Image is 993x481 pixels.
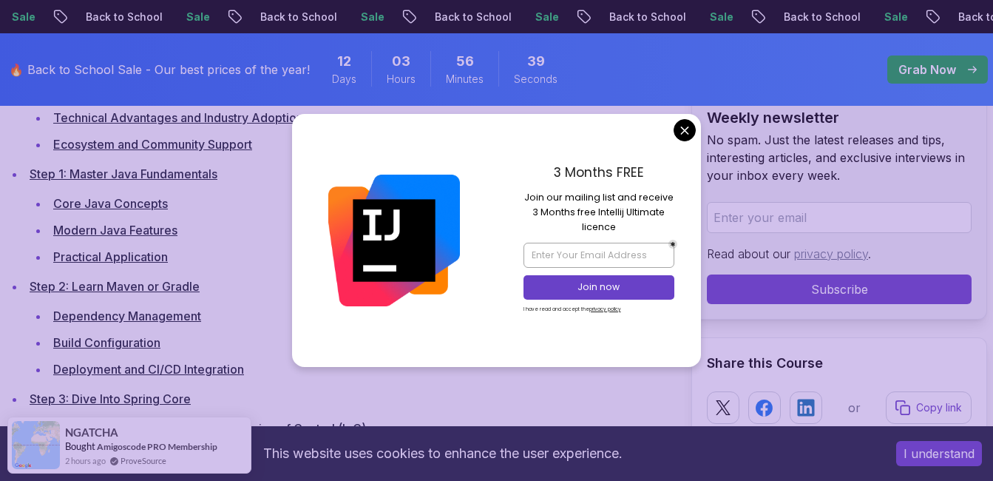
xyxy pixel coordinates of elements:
[707,275,972,304] button: Subscribe
[446,72,484,87] span: Minutes
[794,246,868,261] a: privacy policy
[617,10,665,24] p: Sale
[886,391,972,424] button: Copy link
[168,10,268,24] p: Back to School
[443,10,490,24] p: Sale
[392,51,410,72] span: 3 Hours
[707,107,972,128] h2: Weekly newsletter
[707,202,972,233] input: Enter your email
[30,166,217,181] a: Step 1: Master Java Fundamentals
[121,454,166,467] a: ProveSource
[53,335,160,350] a: Build Configuration
[53,137,252,152] a: Ecosystem and Community Support
[707,353,972,374] h2: Share this Course
[65,426,118,439] span: NGATCHA
[53,110,303,125] a: Technical Advantages and Industry Adoption
[387,72,416,87] span: Hours
[30,279,200,294] a: Step 2: Learn Maven or Gradle
[94,10,141,24] p: Sale
[691,10,792,24] p: Back to School
[65,454,106,467] span: 2 hours ago
[268,10,316,24] p: Sale
[53,249,168,264] a: Practical Application
[342,10,443,24] p: Back to School
[517,10,617,24] p: Back to School
[848,399,861,417] p: or
[12,421,60,469] img: provesource social proof notification image
[898,61,956,78] p: Grab Now
[337,51,351,72] span: 12 Days
[30,391,191,406] a: Step 3: Dive Into Spring Core
[9,61,310,78] p: 🔥 Back to School Sale - Our best prices of the year!
[53,362,244,377] a: Deployment and CI/CD Integration
[97,441,217,452] a: Amigoscode PRO Membership
[792,10,839,24] p: Sale
[527,51,545,72] span: 39 Seconds
[11,437,874,470] div: This website uses cookies to enhance the user experience.
[707,131,972,184] p: No spam. Just the latest releases and tips, interesting articles, and exclusive interviews in you...
[896,441,982,466] button: Accept cookies
[65,440,95,452] span: Bought
[707,245,972,263] p: Read about our .
[53,309,201,323] a: Dependency Management
[53,196,168,211] a: Core Java Concepts
[866,10,966,24] p: Back to School
[916,400,962,415] p: Copy link
[332,72,356,87] span: Days
[456,51,474,72] span: 56 Minutes
[514,72,557,87] span: Seconds
[53,223,177,238] a: Modern Java Features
